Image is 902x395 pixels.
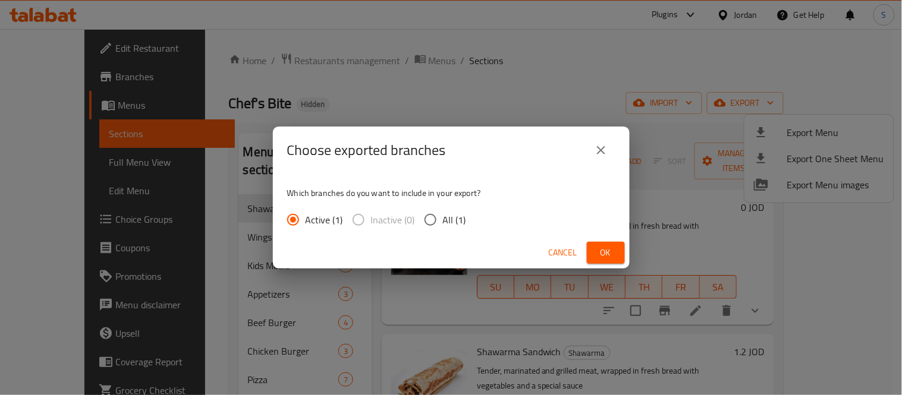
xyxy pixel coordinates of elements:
h2: Choose exported branches [287,141,446,160]
button: close [587,136,615,165]
p: Which branches do you want to include in your export? [287,187,615,199]
button: Ok [587,242,625,264]
span: All (1) [443,213,466,227]
span: Inactive (0) [371,213,415,227]
span: Cancel [549,245,577,260]
span: Ok [596,245,615,260]
span: Active (1) [306,213,343,227]
button: Cancel [544,242,582,264]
